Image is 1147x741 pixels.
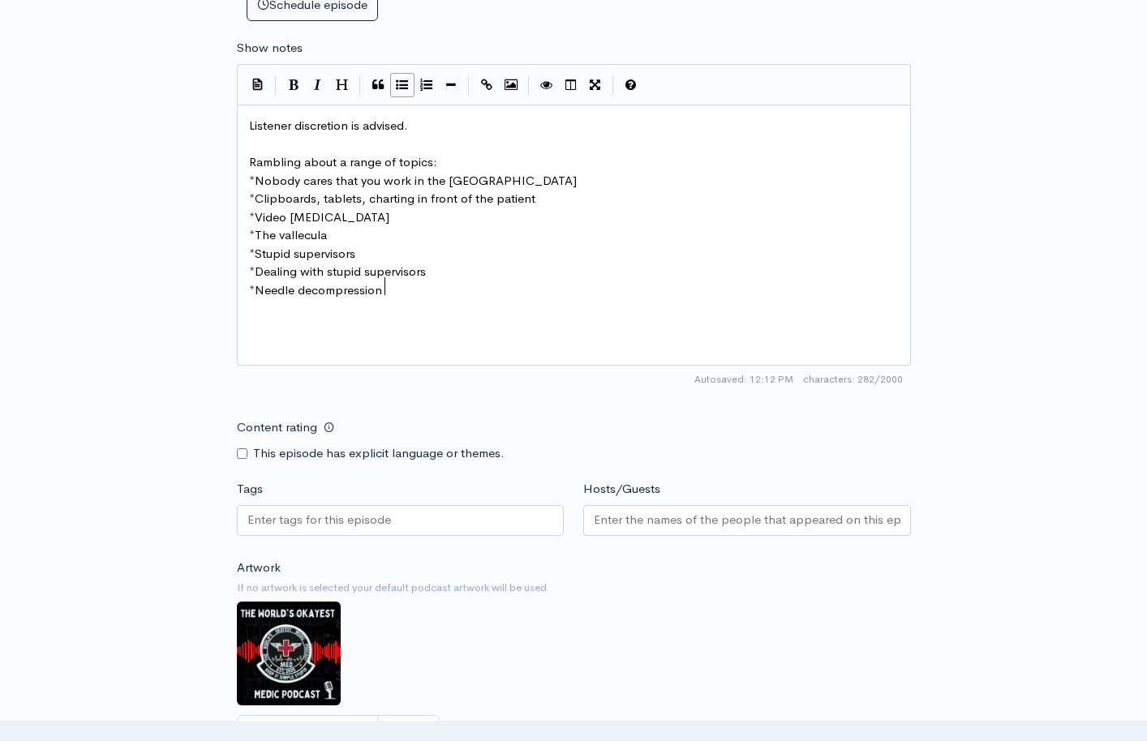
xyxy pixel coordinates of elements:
span: Needle decompression [255,282,382,298]
span: Dealing with stupid supervisors [255,263,426,279]
button: Create Link [475,73,499,97]
span: Listener discretion is advised. [249,118,408,133]
span: Video [MEDICAL_DATA] [255,209,389,225]
button: Generic List [390,73,415,97]
button: Italic [306,73,330,97]
button: Numbered List [415,73,439,97]
label: Hosts/Guests [583,480,660,499]
span: Stupid supervisors [255,246,355,261]
input: Enter the names of the people that appeared on this episode [594,511,900,529]
i: | [359,76,361,95]
label: Show notes [237,39,303,58]
span: The vallecula [255,227,327,242]
small: If no artwork is selected your default podcast artwork will be used [237,580,911,596]
label: Content rating [237,411,317,444]
span: 282/2000 [803,372,903,387]
button: Markdown Guide [619,73,643,97]
button: Heading [330,73,354,97]
button: Toggle Side by Side [559,73,583,97]
i: | [612,76,614,95]
span: Rambling about a range of topics: [249,154,437,169]
input: Enter tags for this episode [247,511,393,529]
label: This episode has explicit language or themes. [253,444,505,463]
span: Clipboards, tablets, charting in front of the patient [255,191,535,206]
label: Artwork [237,559,281,577]
button: Toggle Preview [535,73,559,97]
button: Insert Show Notes Template [246,72,270,96]
button: Insert Horizontal Line [439,73,463,97]
button: Toggle Fullscreen [583,73,608,97]
i: | [468,76,470,95]
label: Tags [237,480,263,499]
button: Quote [366,73,390,97]
button: Bold [281,73,306,97]
span: Autosaved: 12:12 PM [694,372,793,387]
i: | [275,76,277,95]
button: Insert Image [499,73,523,97]
i: | [528,76,530,95]
span: Nobody cares that you work in the [GEOGRAPHIC_DATA] [255,173,577,188]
